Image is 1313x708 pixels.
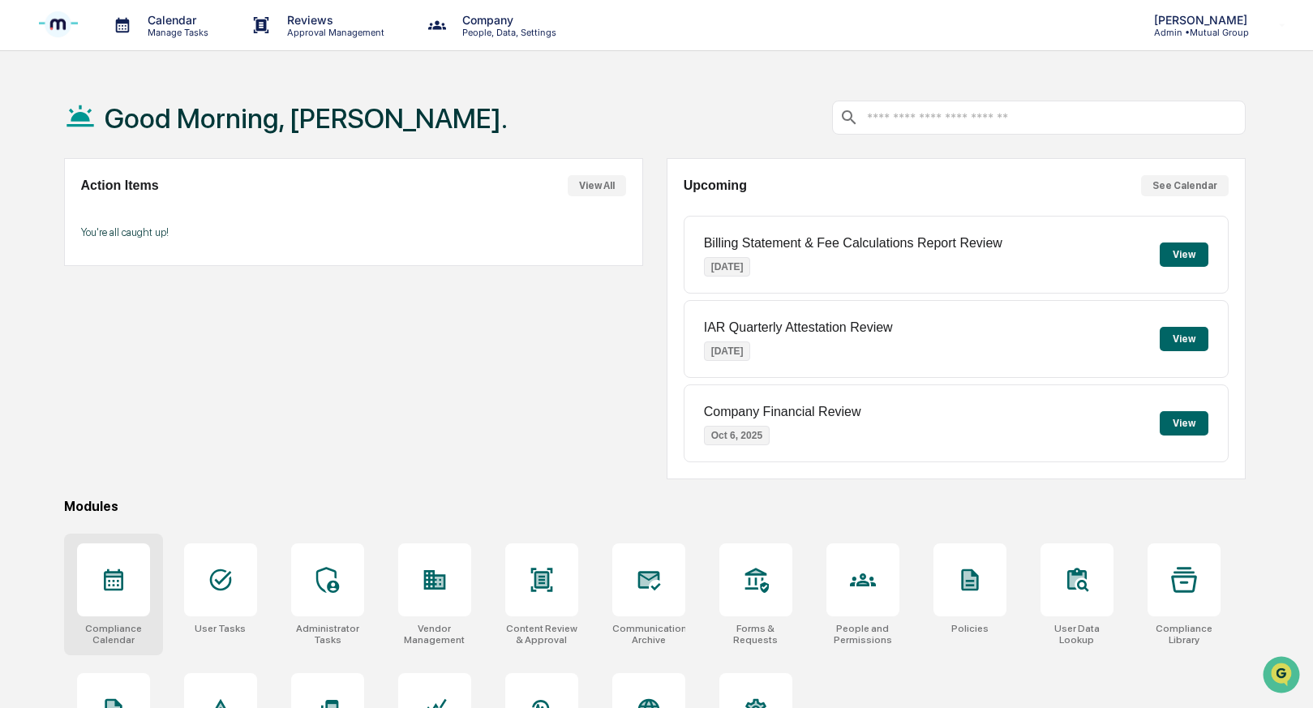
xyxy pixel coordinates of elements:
[77,623,150,646] div: Compliance Calendar
[1261,654,1305,698] iframe: Open customer support
[134,204,201,221] span: Attestations
[826,623,899,646] div: People and Permissions
[704,236,1002,251] p: Billing Statement & Fee Calculations Report Review
[704,405,861,419] p: Company Financial Review
[449,27,564,38] p: People, Data, Settings
[568,175,626,196] button: View All
[161,275,196,287] span: Pylon
[449,13,564,27] p: Company
[118,206,131,219] div: 🗄️
[55,124,266,140] div: Start new chat
[39,3,78,47] img: logo
[135,13,217,27] p: Calendar
[1160,327,1208,351] button: View
[32,204,105,221] span: Preclearance
[398,623,471,646] div: Vendor Management
[16,237,29,250] div: 🔎
[111,198,208,227] a: 🗄️Attestations
[135,27,217,38] p: Manage Tasks
[81,226,626,238] p: You're all caught up!
[276,129,295,148] button: Start new chat
[1160,242,1208,267] button: View
[612,623,685,646] div: Communications Archive
[704,341,751,361] p: [DATE]
[105,102,508,135] h1: Good Morning, [PERSON_NAME].
[1141,175,1229,196] button: See Calendar
[32,235,102,251] span: Data Lookup
[16,34,295,60] p: How can we help?
[55,140,205,153] div: We're available if you need us!
[274,27,393,38] p: Approval Management
[1141,27,1255,38] p: Admin • Mutual Group
[81,178,159,193] h2: Action Items
[505,623,578,646] div: Content Review & Approval
[1160,411,1208,436] button: View
[1041,623,1113,646] div: User Data Lookup
[704,257,751,277] p: [DATE]
[719,623,792,646] div: Forms & Requests
[16,206,29,219] div: 🖐️
[291,623,364,646] div: Administrator Tasks
[16,124,45,153] img: 1746055101610-c473b297-6a78-478c-a979-82029cc54cd1
[704,426,770,445] p: Oct 6, 2025
[64,499,1246,514] div: Modules
[10,198,111,227] a: 🖐️Preclearance
[274,13,393,27] p: Reviews
[10,229,109,258] a: 🔎Data Lookup
[951,623,989,634] div: Policies
[1148,623,1221,646] div: Compliance Library
[704,320,893,335] p: IAR Quarterly Attestation Review
[195,623,246,634] div: User Tasks
[1141,13,1255,27] p: [PERSON_NAME]
[684,178,747,193] h2: Upcoming
[114,274,196,287] a: Powered byPylon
